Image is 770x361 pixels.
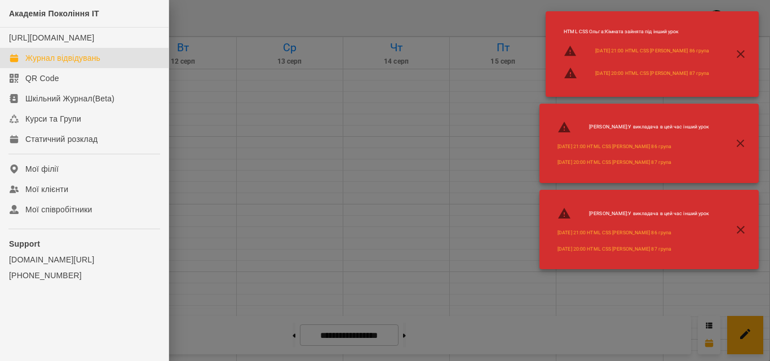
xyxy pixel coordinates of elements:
[25,204,92,215] div: Мої співробітники
[9,254,160,265] a: [DOMAIN_NAME][URL]
[9,238,160,249] p: Support
[25,52,100,64] div: Журнал відвідувань
[25,113,81,124] div: Курси та Групи
[555,24,718,40] li: HTML CSS Ольга : Кімната зайнята під інший урок
[557,246,671,253] a: [DATE] 20:00 HTML CSS [PERSON_NAME] 87 група
[9,270,160,281] a: [PHONE_NUMBER]
[25,133,98,145] div: Статичний розклад
[595,70,709,77] a: [DATE] 20:00 HTML CSS [PERSON_NAME] 87 група
[557,229,671,237] a: [DATE] 21:00 HTML CSS [PERSON_NAME] 86 група
[9,33,94,42] a: [URL][DOMAIN_NAME]
[9,9,99,18] span: Академія Покоління ІТ
[557,159,671,166] a: [DATE] 20:00 HTML CSS [PERSON_NAME] 87 група
[548,116,718,139] li: [PERSON_NAME] : У викладача в цей час інший урок
[25,73,59,84] div: QR Code
[25,93,114,104] div: Шкільний Журнал(Beta)
[557,143,671,150] a: [DATE] 21:00 HTML CSS [PERSON_NAME] 86 група
[548,202,718,225] li: [PERSON_NAME] : У викладача в цей час інший урок
[595,47,709,55] a: [DATE] 21:00 HTML CSS [PERSON_NAME] 86 група
[25,184,68,195] div: Мої клієнти
[25,163,59,175] div: Мої філії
